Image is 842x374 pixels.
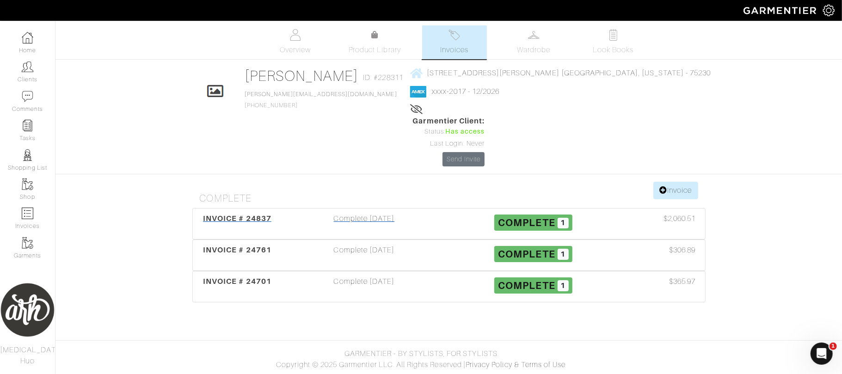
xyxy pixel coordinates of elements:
span: Complete [498,248,555,260]
img: dashboard-icon-dbcd8f5a0b271acd01030246c82b418ddd0df26cd7fceb0bd07c9910d44c42f6.png [22,32,33,43]
a: INVOICE # 24701 Complete [DATE] Complete 1 $365.97 [192,271,706,302]
span: Look Books [593,44,634,55]
a: xxxx-2017 - 12/2026 [432,87,499,96]
span: 1 [558,218,569,229]
div: Status: [413,127,485,137]
img: gear-icon-white-bd11855cb880d31180b6d7d6211b90ccbf57a29d726f0c71d8c61bd08dd39cc2.png [823,5,835,16]
span: 1 [558,280,569,291]
span: Copyright © 2025 Garmentier LLC. All Rights Reserved. [276,361,463,369]
span: $306.89 [669,245,695,256]
div: Complete [DATE] [280,245,449,266]
img: stylists-icon-eb353228a002819b7ec25b43dbf5f0378dd9e0616d9560372ff212230b889e62.png [22,149,33,161]
span: Wardrobe [517,44,550,55]
a: Product Library [343,30,407,55]
a: Privacy Policy & Terms of Use [466,361,565,369]
a: Invoice [653,182,698,199]
span: Complete [498,280,555,291]
div: Last Login: Never [413,139,485,149]
span: ID: #228311 [363,72,403,83]
div: Complete [DATE] [280,213,449,234]
img: garmentier-logo-header-white-b43fb05a5012e4ada735d5af1a66efaba907eab6374d6393d1fbf88cb4ef424d.png [739,2,823,18]
img: american_express-1200034d2e149cdf2cc7894a33a747db654cf6f8355cb502592f1d228b2ac700.png [410,86,426,98]
span: [PHONE_NUMBER] [245,91,397,109]
span: Invoices [440,44,468,55]
a: Look Books [581,25,646,59]
span: Garmentier Client: [413,116,485,127]
a: Overview [263,25,328,59]
span: 1 [830,343,837,350]
span: 1 [558,249,569,260]
a: INVOICE # 24837 Complete [DATE] Complete 1 $2,060.51 [192,208,706,239]
img: garments-icon-b7da505a4dc4fd61783c78ac3ca0ef83fa9d6f193b1c9dc38574b1d14d53ca28.png [22,178,33,190]
img: wardrobe-487a4870c1b7c33e795ec22d11cfc2ed9d08956e64fb3008fe2437562e282088.svg [528,29,540,41]
a: Wardrobe [502,25,566,59]
img: orders-27d20c2124de7fd6de4e0e44c1d41de31381a507db9b33961299e4e07d508b8c.svg [449,29,460,41]
img: basicinfo-40fd8af6dae0f16599ec9e87c0ef1c0a1fdea2edbe929e3d69a839185d80c458.svg [289,29,301,41]
img: orders-icon-0abe47150d42831381b5fb84f609e132dff9fe21cb692f30cb5eec754e2cba89.png [22,208,33,219]
span: INVOICE # 24837 [203,214,271,223]
a: [PERSON_NAME][EMAIL_ADDRESS][DOMAIN_NAME] [245,91,397,98]
img: clients-icon-6bae9207a08558b7cb47a8932f037763ab4055f8c8b6bfacd5dc20c3e0201464.png [22,61,33,73]
a: Invoices [422,25,487,59]
a: INVOICE # 24761 Complete [DATE] Complete 1 $306.89 [192,239,706,271]
span: Product Library [349,44,401,55]
span: Has access [445,127,485,137]
span: INVOICE # 24701 [203,277,271,286]
img: reminder-icon-8004d30b9f0a5d33ae49ab947aed9ed385cf756f9e5892f1edd6e32f2345188e.png [22,120,33,131]
img: garments-icon-b7da505a4dc4fd61783c78ac3ca0ef83fa9d6f193b1c9dc38574b1d14d53ca28.png [22,237,33,249]
span: INVOICE # 24761 [203,245,271,254]
a: Send Invite [443,152,485,166]
div: Complete [DATE] [280,276,449,297]
img: todo-9ac3debb85659649dc8f770b8b6100bb5dab4b48dedcbae339e5042a72dfd3cc.svg [608,29,619,41]
h4: Complete [200,193,706,204]
span: Complete [498,217,555,228]
a: [STREET_ADDRESS][PERSON_NAME] [GEOGRAPHIC_DATA], [US_STATE] - 75230 [410,67,711,79]
span: Overview [280,44,311,55]
img: comment-icon-a0a6a9ef722e966f86d9cbdc48e553b5cf19dbc54f86b18d962a5391bc8f6eb6.png [22,91,33,102]
span: $365.97 [669,276,695,287]
span: [STREET_ADDRESS][PERSON_NAME] [GEOGRAPHIC_DATA], [US_STATE] - 75230 [427,69,711,77]
iframe: Intercom live chat [811,343,833,365]
span: $2,060.51 [664,213,695,224]
a: [PERSON_NAME] [245,67,359,84]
